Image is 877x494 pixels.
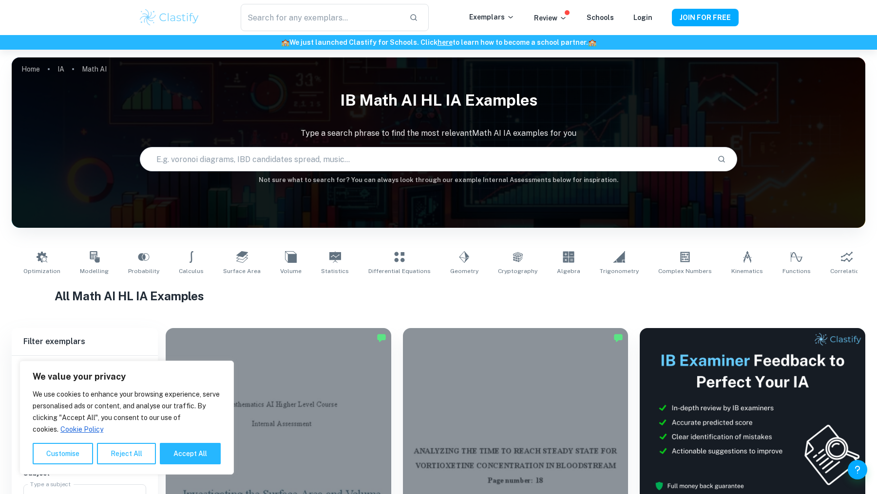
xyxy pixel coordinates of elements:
[50,356,74,379] button: IB
[12,328,158,355] h6: Filter exemplars
[368,267,431,275] span: Differential Equations
[55,287,823,305] h1: All Math AI HL IA Examples
[128,267,159,275] span: Probability
[138,8,200,27] img: Clastify logo
[613,333,623,343] img: Marked
[12,85,865,116] h1: IB Math AI HL IA examples
[587,14,614,21] a: Schools
[60,425,104,434] a: Cookie Policy
[93,356,119,379] button: College
[557,267,580,275] span: Algebra
[633,14,652,21] a: Login
[23,267,60,275] span: Optimization
[450,267,478,275] span: Geometry
[160,443,221,464] button: Accept All
[281,38,289,46] span: 🏫
[241,4,401,31] input: Search for any exemplars...
[179,267,204,275] span: Calculus
[321,267,349,275] span: Statistics
[782,267,811,275] span: Functions
[377,333,386,343] img: Marked
[469,12,515,22] p: Exemplars
[588,38,596,46] span: 🏫
[12,175,865,185] h6: Not sure what to search for? You can always look through our example Internal Assessments below f...
[80,267,109,275] span: Modelling
[57,62,64,76] a: IA
[140,146,709,173] input: E.g. voronoi diagrams, IBD candidates spread, music...
[280,267,302,275] span: Volume
[82,64,107,74] p: Math AI
[658,267,712,275] span: Complex Numbers
[534,13,567,23] p: Review
[2,37,875,48] h6: We just launched Clastify for Schools. Click to learn how to become a school partner.
[498,267,537,275] span: Cryptography
[600,267,639,275] span: Trigonometry
[21,62,40,76] a: Home
[50,356,119,379] div: Filter type choice
[830,267,863,275] span: Correlation
[223,267,261,275] span: Surface Area
[33,371,221,383] p: We value your privacy
[33,388,221,435] p: We use cookies to enhance your browsing experience, serve personalised ads or content, and analys...
[33,443,93,464] button: Customise
[438,38,453,46] a: here
[672,9,739,26] button: JOIN FOR FREE
[30,480,71,488] label: Type a subject
[731,267,763,275] span: Kinematics
[848,460,867,479] button: Help and Feedback
[97,443,156,464] button: Reject All
[12,128,865,139] p: Type a search phrase to find the most relevant Math AI IA examples for you
[713,151,730,167] button: Search
[19,361,234,475] div: We value your privacy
